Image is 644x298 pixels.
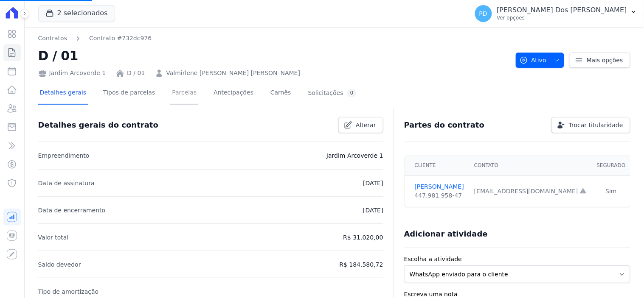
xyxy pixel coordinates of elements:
th: Segurado [592,156,631,175]
p: [DATE] [363,205,383,215]
th: Contato [469,156,592,175]
h3: Detalhes gerais do contrato [38,120,158,130]
p: Data de assinatura [38,178,95,188]
a: Parcelas [170,82,198,105]
p: Ver opções [497,14,627,21]
p: R$ 31.020,00 [343,232,383,242]
p: Data de encerramento [38,205,106,215]
a: Mais opções [569,53,630,68]
a: Contratos [38,34,67,43]
a: Contrato #732dc976 [89,34,152,43]
a: Antecipações [212,82,255,105]
div: Solicitações [308,89,357,97]
h3: Adicionar atividade [404,229,488,239]
div: 0 [347,89,357,97]
span: PD [479,11,487,17]
span: Mais opções [587,56,623,64]
a: Solicitações0 [307,82,359,105]
p: Jardim Arcoverde 1 [326,150,383,161]
div: [EMAIL_ADDRESS][DOMAIN_NAME] [474,187,587,196]
p: Tipo de amortização [38,287,99,297]
th: Cliente [405,156,469,175]
a: D / 01 [127,69,145,78]
p: R$ 184.580,72 [340,259,383,270]
a: Tipos de parcelas [101,82,157,105]
p: [DATE] [363,178,383,188]
a: Trocar titularidade [551,117,630,133]
span: Ativo [520,53,547,68]
p: Valor total [38,232,69,242]
span: Trocar titularidade [569,121,623,129]
button: PD [PERSON_NAME] Dos [PERSON_NAME] Ver opções [468,2,644,25]
span: Alterar [356,121,376,129]
div: 447.981.958-47 [415,191,464,200]
div: Jardim Arcoverde 1 [38,69,106,78]
h3: Partes do contrato [404,120,485,130]
label: Escolha a atividade [404,255,630,264]
p: Empreendimento [38,150,90,161]
h2: D / 01 [38,46,509,65]
nav: Breadcrumb [38,34,509,43]
td: Sim [592,175,631,207]
button: 2 selecionados [38,5,115,21]
a: [PERSON_NAME] [415,182,464,191]
a: Valmirlene [PERSON_NAME] [PERSON_NAME] [166,69,300,78]
a: Alterar [338,117,383,133]
p: Saldo devedor [38,259,81,270]
p: [PERSON_NAME] Dos [PERSON_NAME] [497,6,627,14]
button: Ativo [516,53,565,68]
a: Carnês [269,82,293,105]
nav: Breadcrumb [38,34,152,43]
a: Detalhes gerais [38,82,88,105]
